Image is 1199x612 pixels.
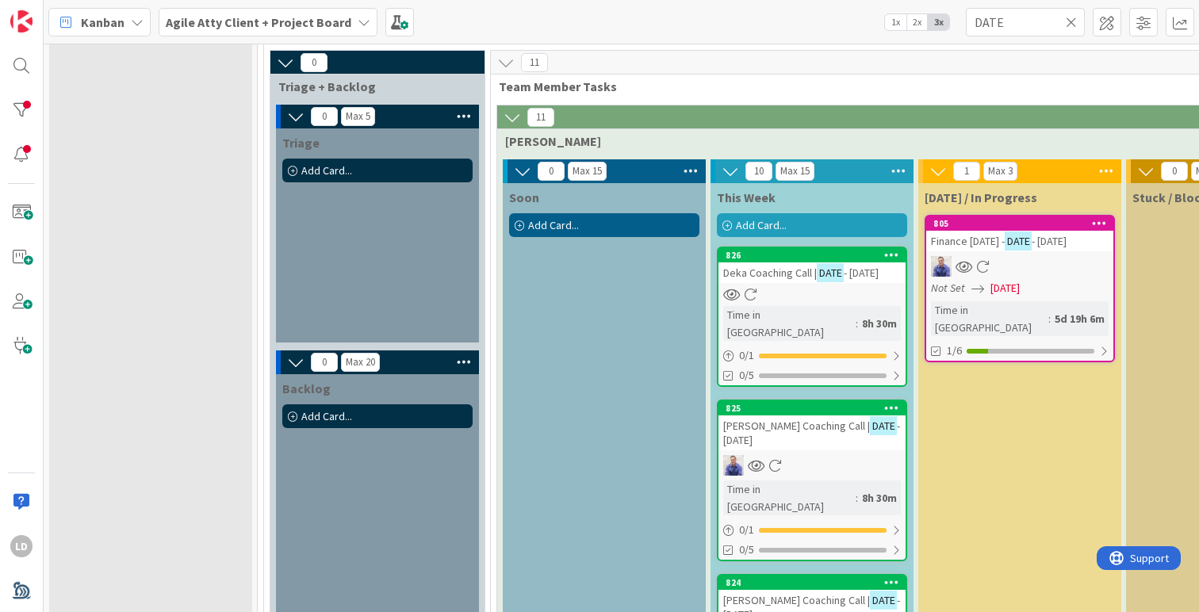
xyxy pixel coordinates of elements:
[726,250,906,261] div: 826
[718,520,906,540] div: 0/1
[870,591,897,609] mark: DATE
[780,167,810,175] div: Max 15
[953,162,980,181] span: 1
[723,419,900,447] span: - [DATE]
[527,108,554,127] span: 11
[718,248,906,283] div: 826Deka Coaching Call |DATE- [DATE]
[346,113,370,120] div: Max 5
[726,403,906,414] div: 825
[723,266,817,280] span: Deka Coaching Call |
[739,522,754,538] span: 0 / 1
[717,400,907,561] a: 825[PERSON_NAME] Coaching Call |DATE- [DATE]JGTime in [GEOGRAPHIC_DATA]:8h 30m0/10/5
[1161,162,1188,181] span: 0
[301,163,352,178] span: Add Card...
[925,189,1037,205] span: Today / In Progress
[509,189,539,205] span: Soon
[717,247,907,387] a: 826Deka Coaching Call |DATE- [DATE]Time in [GEOGRAPHIC_DATA]:8h 30m0/10/5
[858,489,901,507] div: 8h 30m
[311,107,338,126] span: 0
[718,401,906,450] div: 825[PERSON_NAME] Coaching Call |DATE- [DATE]
[723,455,744,476] img: JG
[858,315,901,332] div: 8h 30m
[282,381,331,396] span: Backlog
[573,167,602,175] div: Max 15
[10,10,33,33] img: Visit kanbanzone.com
[926,216,1113,251] div: 805Finance [DATE] -DATE- [DATE]
[1051,310,1109,327] div: 5d 19h 6m
[990,280,1020,296] span: [DATE]
[301,409,352,423] span: Add Card...
[931,234,1005,248] span: Finance [DATE] -
[723,480,856,515] div: Time in [GEOGRAPHIC_DATA]
[844,266,879,280] span: - [DATE]
[947,342,962,359] span: 1/6
[856,489,858,507] span: :
[931,281,965,295] i: Not Set
[926,256,1113,277] div: JG
[870,416,897,434] mark: DATE
[931,301,1048,336] div: Time in [GEOGRAPHIC_DATA]
[282,135,320,151] span: Triage
[723,306,856,341] div: Time in [GEOGRAPHIC_DATA]
[528,218,579,232] span: Add Card...
[718,576,906,590] div: 824
[745,162,772,181] span: 10
[718,455,906,476] div: JG
[33,2,72,21] span: Support
[928,14,949,30] span: 3x
[988,167,1013,175] div: Max 3
[817,263,844,281] mark: DATE
[739,367,754,384] span: 0/5
[1032,234,1067,248] span: - [DATE]
[856,315,858,332] span: :
[723,419,870,433] span: [PERSON_NAME] Coaching Call |
[718,248,906,262] div: 826
[723,593,870,607] span: [PERSON_NAME] Coaching Call |
[966,8,1085,36] input: Quick Filter...
[301,53,328,72] span: 0
[739,347,754,364] span: 0 / 1
[736,218,787,232] span: Add Card...
[718,346,906,365] div: 0/1
[926,216,1113,231] div: 805
[166,14,351,30] b: Agile Atty Client + Project Board
[931,256,952,277] img: JG
[10,535,33,557] div: LD
[718,401,906,415] div: 825
[346,358,375,366] div: Max 20
[726,577,906,588] div: 824
[10,579,33,602] img: avatar
[81,13,124,32] span: Kanban
[739,541,754,558] span: 0/5
[311,353,338,372] span: 0
[885,14,906,30] span: 1x
[1005,231,1032,250] mark: DATE
[925,215,1115,362] a: 805Finance [DATE] -DATE- [DATE]JGNot Set[DATE]Time in [GEOGRAPHIC_DATA]:5d 19h 6m1/6
[278,78,465,94] span: Triage + Backlog
[538,162,565,181] span: 0
[1048,310,1051,327] span: :
[933,218,1113,229] div: 805
[717,189,776,205] span: This Week
[906,14,928,30] span: 2x
[521,53,548,72] span: 11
